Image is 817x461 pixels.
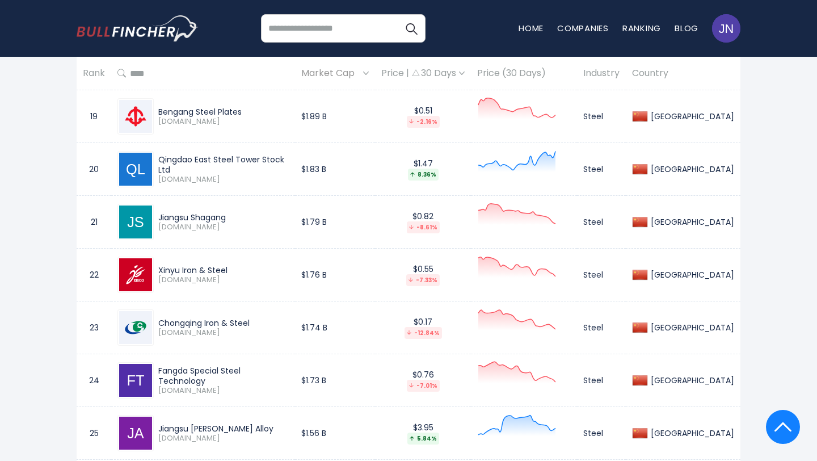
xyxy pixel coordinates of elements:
[158,386,289,396] span: [DOMAIN_NAME]
[406,274,440,286] div: -7.33%
[577,143,626,196] td: Steel
[648,322,734,333] div: [GEOGRAPHIC_DATA]
[158,366,289,386] div: Fangda Special Steel Technology
[648,217,734,227] div: [GEOGRAPHIC_DATA]
[158,154,289,175] div: Qingdao East Steel Tower Stock Ltd
[158,117,289,127] span: [DOMAIN_NAME]
[295,143,375,196] td: $1.83 B
[295,407,375,460] td: $1.56 B
[295,249,375,301] td: $1.76 B
[381,317,465,339] div: $0.17
[77,143,111,196] td: 20
[295,90,375,143] td: $1.89 B
[158,318,289,328] div: Chongqing Iron & Steel
[381,370,465,392] div: $0.76
[77,301,111,354] td: 23
[77,354,111,407] td: 24
[158,107,289,117] div: Bengang Steel Plates
[675,22,698,34] a: Blog
[648,270,734,280] div: [GEOGRAPHIC_DATA]
[295,354,375,407] td: $1.73 B
[77,90,111,143] td: 19
[77,15,199,41] a: Go to homepage
[407,380,440,392] div: -7.01%
[648,164,734,174] div: [GEOGRAPHIC_DATA]
[77,196,111,249] td: 21
[648,428,734,438] div: [GEOGRAPHIC_DATA]
[158,424,289,434] div: Jiangsu [PERSON_NAME] Alloy
[405,327,442,339] div: -12.84%
[381,68,465,79] div: Price | 30 Days
[397,14,426,43] button: Search
[577,407,626,460] td: Steel
[158,434,289,443] span: [DOMAIN_NAME]
[648,375,734,385] div: [GEOGRAPHIC_DATA]
[381,422,465,445] div: $3.95
[77,407,111,460] td: 25
[648,111,734,121] div: [GEOGRAPHIC_DATA]
[77,15,199,41] img: bullfincher logo
[381,106,465,128] div: $0.51
[577,249,626,301] td: Steel
[577,57,626,90] th: Industry
[622,22,661,34] a: Ranking
[407,116,440,128] div: -2.16%
[295,301,375,354] td: $1.74 B
[158,328,289,338] span: [DOMAIN_NAME]
[577,301,626,354] td: Steel
[381,158,465,181] div: $1.47
[295,196,375,249] td: $1.79 B
[158,175,289,185] span: [DOMAIN_NAME]
[408,169,439,181] div: 8.36%
[471,57,577,90] th: Price (30 Days)
[77,249,111,301] td: 22
[577,354,626,407] td: Steel
[158,265,289,275] div: Xinyu Iron & Steel
[519,22,544,34] a: Home
[557,22,609,34] a: Companies
[407,433,439,445] div: 5.84%
[119,258,152,291] img: 600782.SS.png
[301,65,360,82] span: Market Cap
[158,223,289,232] span: [DOMAIN_NAME]
[381,264,465,286] div: $0.55
[381,211,465,233] div: $0.82
[158,275,289,285] span: [DOMAIN_NAME]
[119,311,152,344] img: 1053.HK.png
[577,196,626,249] td: Steel
[158,212,289,223] div: Jiangsu Shagang
[626,57,740,90] th: Country
[119,100,152,133] img: 000761.SZ.png
[77,57,111,90] th: Rank
[577,90,626,143] td: Steel
[407,221,440,233] div: -8.61%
